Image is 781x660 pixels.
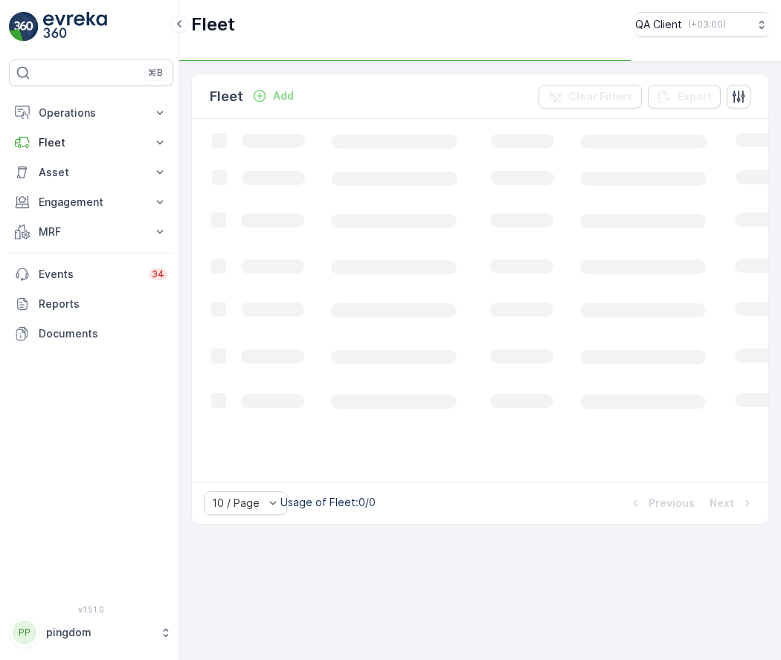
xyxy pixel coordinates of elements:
[635,12,769,37] button: QA Client(+03:00)
[9,128,173,158] button: Fleet
[9,617,173,648] button: PPpingdom
[9,187,173,217] button: Engagement
[9,259,173,289] a: Events34
[39,135,144,150] p: Fleet
[648,85,721,109] button: Export
[539,85,642,109] button: Clear Filters
[9,289,173,319] a: Reports
[191,13,235,36] p: Fleet
[273,88,294,103] p: Add
[710,496,734,511] p: Next
[39,326,167,341] p: Documents
[148,67,163,79] p: ⌘B
[39,267,140,282] p: Events
[9,98,173,128] button: Operations
[635,17,682,32] p: QA Client
[9,319,173,349] a: Documents
[678,89,712,104] p: Export
[39,106,144,120] p: Operations
[210,86,243,107] p: Fleet
[649,496,695,511] p: Previous
[9,12,39,42] img: logo
[246,87,300,105] button: Add
[39,224,144,239] p: MRF
[13,621,36,644] div: PP
[626,494,696,512] button: Previous
[39,195,144,210] p: Engagement
[688,19,726,30] p: ( +03:00 )
[43,12,107,42] img: logo_light-DOdMpM7g.png
[9,605,173,614] span: v 1.51.0
[9,217,173,247] button: MRF
[568,89,633,104] p: Clear Filters
[708,494,756,512] button: Next
[39,297,167,311] p: Reports
[152,268,164,280] p: 34
[280,495,376,510] p: Usage of Fleet : 0/0
[46,625,152,640] p: pingdom
[9,158,173,187] button: Asset
[39,165,144,180] p: Asset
